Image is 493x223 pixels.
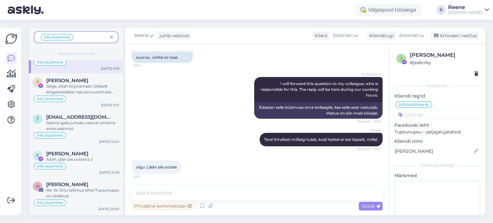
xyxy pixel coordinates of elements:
[134,174,158,179] span: 9:59
[46,187,119,199] div: Re: Vs: Sinu tellimus lehel Tupsunupsu on täidetud
[46,114,113,120] span: triintimberg@hotmail.com
[37,164,63,168] span: info küsimine
[399,103,425,107] span: info küsimine
[410,59,478,66] div: # jexbrrky
[394,163,480,168] div: [PERSON_NAME]
[37,97,63,101] span: info küsimine
[36,184,39,189] span: M
[254,102,383,119] div: Edastan selle küsimuse oma kolleegile, kes selle eest vastutab. Vastus on siin meie tööajal.
[134,32,148,39] span: Reene
[46,83,119,95] div: Selge, aitäh kirjutamast! Üldiselt kingakarpidest natuke suuremaid [PERSON_NAME] võtame koguaeg, ...
[37,116,39,121] span: t
[394,129,480,135] p: Tupsunupsu - paljajalujalatsid
[448,5,482,10] div: Reene
[99,139,119,144] div: [DATE] 12:04
[394,110,480,119] input: Lisa tag
[5,33,17,45] img: Askly Logo
[46,120,119,132] div: Jääme igaks juhuks vastust ootama enne saatmist
[355,4,421,16] div: Väljaspool tööaega
[410,51,478,59] div: [PERSON_NAME]
[36,153,39,158] span: E
[37,201,63,205] span: info küsimine
[99,170,119,175] div: [DATE] 10:36
[394,172,480,179] p: Märkmed
[101,103,119,107] div: [DATE] 12:11
[264,137,378,142] span: Tere! Kindlasti millalgi tuleb, kuid hetkel ei tea täpselt, millal.
[46,78,88,83] span: Teele Nilson
[101,66,119,71] div: [DATE] 9:59
[394,93,480,99] p: Kliendi tag'id
[132,52,193,63] div: suurus.. white or rose
[395,148,473,155] input: Lisa nimi
[367,32,394,39] div: Klienditugi
[361,203,380,209] span: Saada
[448,5,489,15] a: Reene[DOMAIN_NAME]
[333,32,353,39] span: Estonian
[399,32,419,39] span: Estonian
[134,63,158,68] span: 9:56
[57,51,95,56] span: Otsingu tulemused
[46,182,88,187] span: Marius Nuut
[400,56,402,61] span: j
[357,119,381,124] span: Nähtud ✓ 9:56
[437,5,445,14] div: R
[312,32,328,39] div: Klient
[37,60,63,64] span: info küsimine
[394,83,480,89] div: Kliendi info
[46,151,88,157] span: Evely Lebin
[394,138,480,145] p: Kliendi nimi
[157,32,190,39] div: juhib vestlust
[357,147,381,151] span: Nähtud ✓ 9:57
[99,207,119,211] div: [DATE] 20:07
[132,202,194,210] div: Privaatne kommentaar
[37,80,39,85] span: T
[46,157,119,162] div: Aitäh, jään siis ootama :)
[261,81,379,98] span: I will forward this question to my colleague, who is responsible for this. The reply will be here...
[37,133,63,137] span: info küsimine
[394,122,480,129] p: Facebooki leht
[44,35,70,39] span: info küsimine
[357,128,381,133] span: Reene
[448,10,482,15] div: [DOMAIN_NAME]
[430,31,480,40] div: Arhiveeri vestlus
[357,72,381,77] span: AI Assistent
[136,165,177,169] span: olgu :) jään siis ootele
